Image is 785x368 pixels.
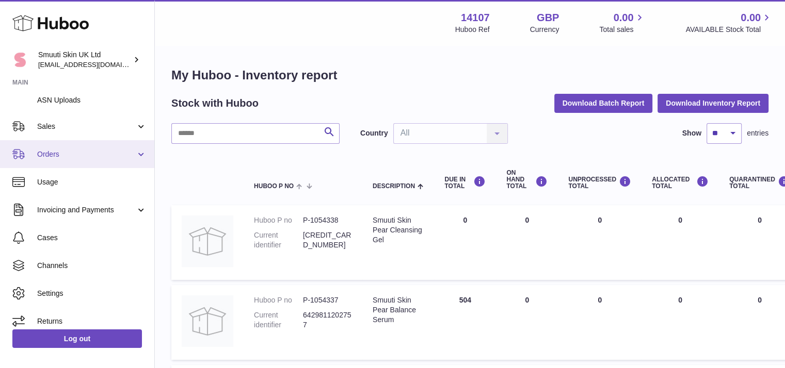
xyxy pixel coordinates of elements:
[254,215,303,225] dt: Huboo P no
[373,183,415,190] span: Description
[37,261,147,271] span: Channels
[658,94,768,112] button: Download Inventory Report
[685,11,773,35] a: 0.00 AVAILABLE Stock Total
[558,285,642,360] td: 0
[758,296,762,304] span: 0
[568,176,631,190] div: UNPROCESSED Total
[182,215,233,267] img: product image
[496,205,558,280] td: 0
[360,128,388,138] label: Country
[434,285,496,360] td: 504
[37,122,136,131] span: Sales
[303,230,352,250] dd: [CREDIT_CARD_NUMBER]
[303,215,352,225] dd: P-1054338
[182,295,233,347] img: product image
[254,183,294,190] span: Huboo P no
[171,96,259,110] h2: Stock with Huboo
[642,285,719,360] td: 0
[530,25,559,35] div: Currency
[12,329,142,348] a: Log out
[455,25,490,35] div: Huboo Ref
[38,60,152,69] span: [EMAIL_ADDRESS][DOMAIN_NAME]
[254,295,303,305] dt: Huboo P no
[558,205,642,280] td: 0
[37,177,147,187] span: Usage
[37,205,136,215] span: Invoicing and Payments
[444,176,486,190] div: DUE IN TOTAL
[12,52,28,68] img: Paivi.korvela@gmail.com
[461,11,490,25] strong: 14107
[506,170,548,190] div: ON HAND Total
[373,295,424,325] div: Smuuti Skin Pear Balance Serum
[37,95,147,105] span: ASN Uploads
[254,310,303,330] dt: Current identifier
[758,216,762,224] span: 0
[37,289,147,298] span: Settings
[496,285,558,360] td: 0
[599,25,645,35] span: Total sales
[642,205,719,280] td: 0
[682,128,701,138] label: Show
[599,11,645,35] a: 0.00 Total sales
[434,205,496,280] td: 0
[685,25,773,35] span: AVAILABLE Stock Total
[554,94,653,112] button: Download Batch Report
[373,215,424,245] div: Smuuti Skin Pear Cleansing Gel
[38,50,131,70] div: Smuuti Skin UK Ltd
[303,310,352,330] dd: 6429811202757
[614,11,634,25] span: 0.00
[37,149,136,159] span: Orders
[652,176,709,190] div: ALLOCATED Total
[37,233,147,243] span: Cases
[747,128,768,138] span: entries
[303,295,352,305] dd: P-1054337
[254,230,303,250] dt: Current identifier
[537,11,559,25] strong: GBP
[171,67,768,83] h1: My Huboo - Inventory report
[741,11,761,25] span: 0.00
[37,316,147,326] span: Returns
